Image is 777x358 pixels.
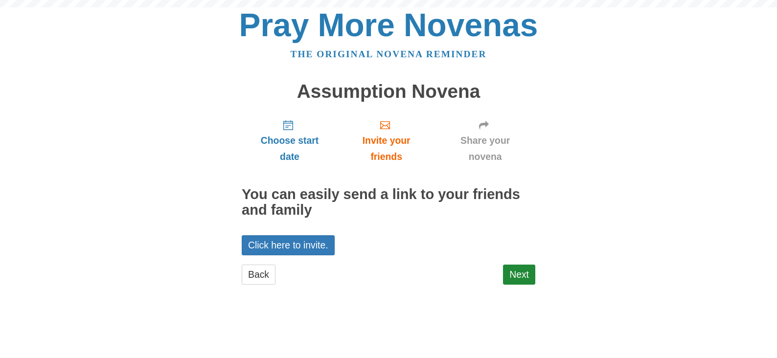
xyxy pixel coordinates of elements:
[291,49,487,59] a: The original novena reminder
[435,112,535,170] a: Share your novena
[242,187,535,218] h2: You can easily send a link to your friends and family
[251,133,328,165] span: Choose start date
[242,235,335,255] a: Click here to invite.
[347,133,425,165] span: Invite your friends
[445,133,526,165] span: Share your novena
[242,112,338,170] a: Choose start date
[242,265,275,285] a: Back
[239,7,538,43] a: Pray More Novenas
[242,81,535,102] h1: Assumption Novena
[338,112,435,170] a: Invite your friends
[503,265,535,285] a: Next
